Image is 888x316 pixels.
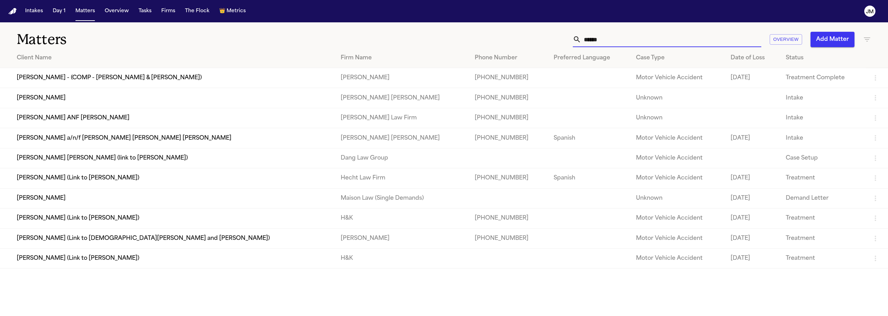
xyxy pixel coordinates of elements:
td: [PERSON_NAME] Law Firm [335,108,469,128]
td: [PHONE_NUMBER] [469,108,548,128]
div: Firm Name [341,54,464,62]
td: Unknown [630,188,725,208]
td: Unknown [630,108,725,128]
div: Client Name [17,54,330,62]
button: Overview [770,34,802,45]
td: Unknown [630,88,725,108]
td: H&K [335,248,469,268]
button: Intakes [22,5,46,17]
td: Demand Letter [780,188,866,208]
td: Dang Law Group [335,148,469,168]
td: Treatment [780,208,866,228]
td: Motor Vehicle Accident [630,208,725,228]
td: [PERSON_NAME] [335,228,469,248]
td: Treatment Complete [780,68,866,88]
td: Case Setup [780,148,866,168]
td: [PHONE_NUMBER] [469,128,548,148]
td: Motor Vehicle Accident [630,148,725,168]
td: Motor Vehicle Accident [630,168,725,188]
td: Treatment [780,248,866,268]
td: [DATE] [725,228,780,248]
button: The Flock [182,5,212,17]
button: Overview [102,5,132,17]
button: Firms [158,5,178,17]
td: Spanish [548,168,630,188]
td: [PHONE_NUMBER] [469,88,548,108]
td: Spanish [548,128,630,148]
td: [PERSON_NAME] [PERSON_NAME] [335,88,469,108]
td: Motor Vehicle Accident [630,128,725,148]
td: [PHONE_NUMBER] [469,168,548,188]
button: Tasks [136,5,154,17]
button: crownMetrics [216,5,249,17]
td: [PERSON_NAME] [335,68,469,88]
a: Home [8,8,17,15]
div: Status [786,54,860,62]
td: H&K [335,208,469,228]
td: [DATE] [725,248,780,268]
div: Date of Loss [731,54,775,62]
div: Preferred Language [554,54,625,62]
td: [DATE] [725,208,780,228]
td: [DATE] [725,188,780,208]
img: Finch Logo [8,8,17,15]
td: Motor Vehicle Accident [630,248,725,268]
div: Case Type [636,54,719,62]
td: Intake [780,88,866,108]
td: Motor Vehicle Accident [630,228,725,248]
td: [PERSON_NAME] [PERSON_NAME] [335,128,469,148]
td: Hecht Law Firm [335,168,469,188]
button: Matters [73,5,98,17]
h1: Matters [17,31,275,48]
td: Maison Law (Single Demands) [335,188,469,208]
td: Treatment [780,228,866,248]
td: Intake [780,108,866,128]
td: [PHONE_NUMBER] [469,208,548,228]
button: Day 1 [50,5,68,17]
div: Phone Number [475,54,542,62]
td: [PHONE_NUMBER] [469,228,548,248]
td: Motor Vehicle Accident [630,68,725,88]
td: Intake [780,128,866,148]
td: Treatment [780,168,866,188]
button: Add Matter [811,32,854,47]
td: [DATE] [725,68,780,88]
td: [DATE] [725,168,780,188]
td: [PHONE_NUMBER] [469,68,548,88]
td: [DATE] [725,128,780,148]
